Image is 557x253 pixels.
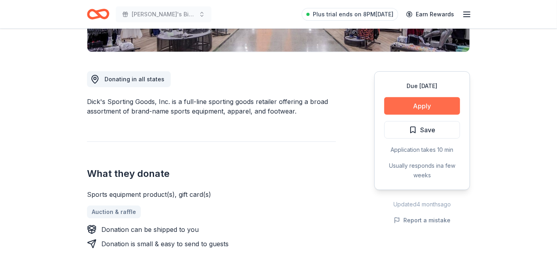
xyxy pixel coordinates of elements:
[384,121,460,139] button: Save
[384,145,460,155] div: Application takes 10 min
[116,6,211,22] button: [PERSON_NAME]'s Birthday [PERSON_NAME]
[401,7,459,22] a: Earn Rewards
[384,81,460,91] div: Due [DATE]
[101,225,199,234] div: Donation can be shipped to you
[384,97,460,115] button: Apply
[420,125,435,135] span: Save
[101,239,229,249] div: Donation is small & easy to send to guests
[87,97,336,116] div: Dick's Sporting Goods, Inc. is a full-line sporting goods retailer offering a broad assortment of...
[394,216,450,225] button: Report a mistake
[87,206,141,218] a: Auction & raffle
[302,8,398,21] a: Plus trial ends on 8PM[DATE]
[87,167,336,180] h2: What they donate
[132,10,196,19] span: [PERSON_NAME]'s Birthday [PERSON_NAME]
[374,200,470,209] div: Updated 4 months ago
[87,5,109,24] a: Home
[87,190,336,199] div: Sports equipment product(s), gift card(s)
[384,161,460,180] div: Usually responds in a few weeks
[105,76,164,82] span: Donating in all states
[313,10,393,19] span: Plus trial ends on 8PM[DATE]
